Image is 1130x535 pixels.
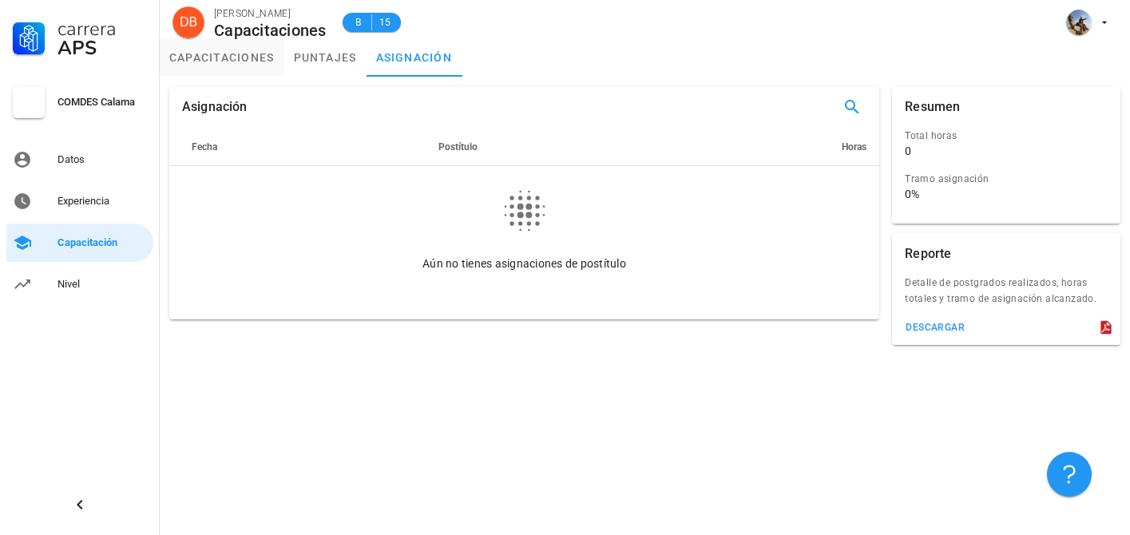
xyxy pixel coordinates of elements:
div: avatar [172,6,204,38]
div: descargar [905,322,965,333]
div: 0% [905,187,919,201]
th: Horas [646,128,879,166]
div: Experiencia [57,195,147,208]
a: asignación [367,38,462,77]
div: COMDES Calama [57,96,147,109]
span: 15 [379,14,391,30]
a: puntajes [284,38,367,77]
span: Horas [842,141,866,153]
div: Carrera [57,19,147,38]
div: Capacitaciones [214,22,327,39]
div: Capacitación [57,236,147,249]
div: Total horas [905,128,1095,144]
a: Datos [6,141,153,179]
span: Postítulo [438,141,478,153]
div: Nivel [57,278,147,291]
button: descargar [898,316,971,339]
div: APS [57,38,147,57]
span: DB [180,6,197,38]
a: Experiencia [6,182,153,220]
div: [PERSON_NAME] [214,6,327,22]
a: capacitaciones [160,38,284,77]
a: Nivel [6,265,153,303]
div: avatar [1066,10,1092,35]
div: Asignación [182,86,248,128]
div: Aún no tienes asignaciones de postítulo [192,256,857,271]
span: Fecha [192,141,217,153]
span: B [352,14,365,30]
div: Resumen [905,86,960,128]
th: Postítulo [435,128,646,166]
a: Capacitación [6,224,153,262]
div: Tramo asignación [905,171,1095,187]
th: Fecha [169,128,406,166]
div: Detalle de postgrados realizados, horas totales y tramo de asignación alcanzado. [892,275,1120,316]
div: Datos [57,153,147,166]
div: 0 [905,144,911,158]
div: Reporte [905,233,951,275]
